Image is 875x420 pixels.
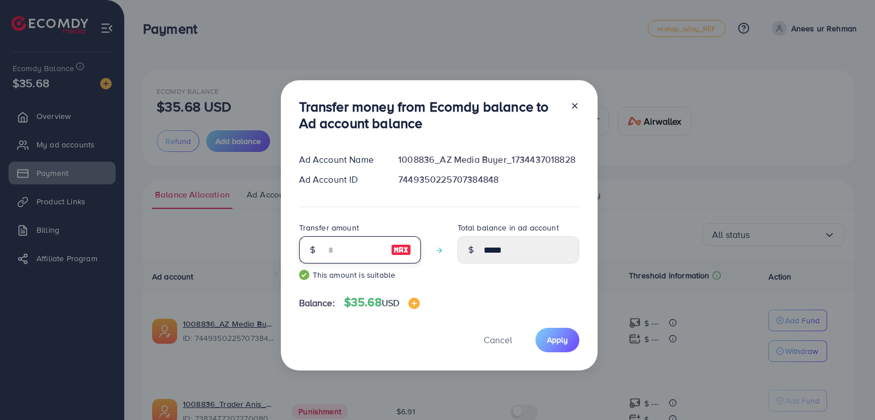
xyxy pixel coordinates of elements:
label: Total balance in ad account [457,222,559,233]
h3: Transfer money from Ecomdy balance to Ad account balance [299,98,561,131]
div: 1008836_AZ Media Buyer_1734437018828 [389,153,588,166]
label: Transfer amount [299,222,359,233]
h4: $35.68 [344,295,420,310]
span: Apply [547,334,568,345]
span: USD [382,297,399,309]
small: This amount is suitable [299,269,421,281]
img: guide [299,270,309,280]
span: Balance: [299,297,335,310]
img: image [391,243,411,257]
div: Ad Account Name [290,153,390,166]
span: Cancel [484,333,512,346]
iframe: Chat [827,369,866,411]
img: image [408,298,420,309]
button: Apply [535,328,579,352]
button: Cancel [469,328,526,352]
div: 7449350225707384848 [389,173,588,186]
div: Ad Account ID [290,173,390,186]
